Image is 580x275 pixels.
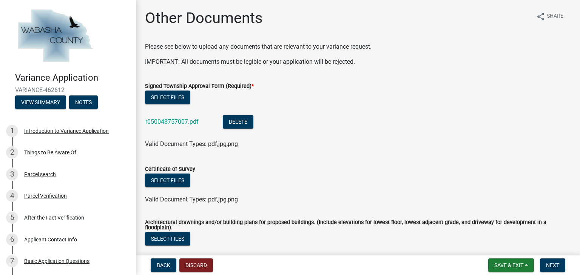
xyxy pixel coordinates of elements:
button: Next [540,258,565,272]
wm-modal-confirm: Delete Document [223,119,253,126]
wm-modal-confirm: Summary [15,100,66,106]
button: Select files [145,91,190,104]
div: Parcel search [24,172,56,177]
div: 7 [6,255,18,267]
div: 2 [6,146,18,158]
a: r050048757007.pdf [145,118,199,125]
span: Valid Document Types: pdf,jpg,png [145,196,238,203]
img: Wabasha County, Minnesota [15,8,95,65]
label: Architectural drawnings and/or building plans for proposed buildings. (Include elevations for low... [145,220,571,231]
button: Back [151,258,176,272]
button: Save & Exit [488,258,534,272]
span: Save & Exit [494,262,523,268]
h1: Other Documents [145,9,263,27]
button: Select files [145,232,190,246]
button: Discard [179,258,213,272]
h4: Variance Application [15,72,130,83]
label: Signed Township Approval Form (Required) [145,84,254,89]
wm-modal-confirm: Notes [69,100,98,106]
p: Please see below to upload any documents that are relevant to your variance request. [145,42,571,51]
span: Valid Document Types: pdf,jpg,png [145,140,238,147]
div: 5 [6,212,18,224]
div: Introduction to Variance Application [24,128,109,134]
label: Certificate of Survey [145,167,195,172]
button: Notes [69,95,98,109]
div: Parcel Verification [24,193,67,198]
span: Back [157,262,170,268]
div: Things to Be Aware Of [24,150,76,155]
div: After the Fact Verification [24,215,84,220]
button: Select files [145,174,190,187]
div: 1 [6,125,18,137]
span: Share [547,12,563,21]
button: View Summary [15,95,66,109]
i: share [536,12,545,21]
div: 3 [6,168,18,180]
span: Next [546,262,559,268]
div: 6 [6,234,18,246]
button: Delete [223,115,253,129]
div: Basic Application Questions [24,258,89,264]
div: Applicant Contact Info [24,237,77,242]
div: 4 [6,190,18,202]
button: shareShare [530,9,569,24]
p: IMPORTANT: All documents must be legible or your application will be rejected. [145,57,571,66]
span: VARIANCE-462612 [15,86,121,94]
